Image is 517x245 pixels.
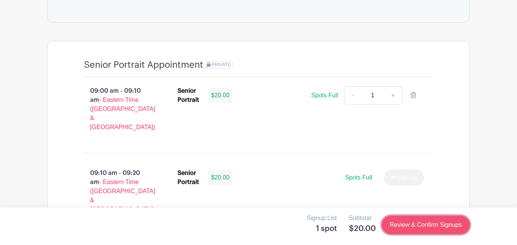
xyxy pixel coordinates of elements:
[72,83,165,135] p: 09:00 am - 09:10 am
[208,170,233,185] div: $20.00
[178,169,199,187] div: Senior Portrait
[384,86,403,105] a: +
[345,174,372,181] span: Spots Full
[90,97,155,130] span: - Eastern Time ([GEOGRAPHIC_DATA] & [GEOGRAPHIC_DATA])
[349,214,376,223] p: Subtotal
[344,86,361,105] a: -
[84,59,203,70] h4: Senior Portrait Appointment
[212,62,231,67] span: PRIVATE
[208,88,233,103] div: $20.00
[307,224,337,233] h5: 1 spot
[72,165,165,217] p: 09:10 am - 09:20 am
[349,224,376,233] h5: $20.00
[307,214,337,223] p: Signup List
[311,92,338,98] span: Spots Full
[178,86,199,105] div: Senior Portrait
[90,179,155,212] span: - Eastern Time ([GEOGRAPHIC_DATA] & [GEOGRAPHIC_DATA])
[382,216,470,234] a: Review & Confirm Signups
